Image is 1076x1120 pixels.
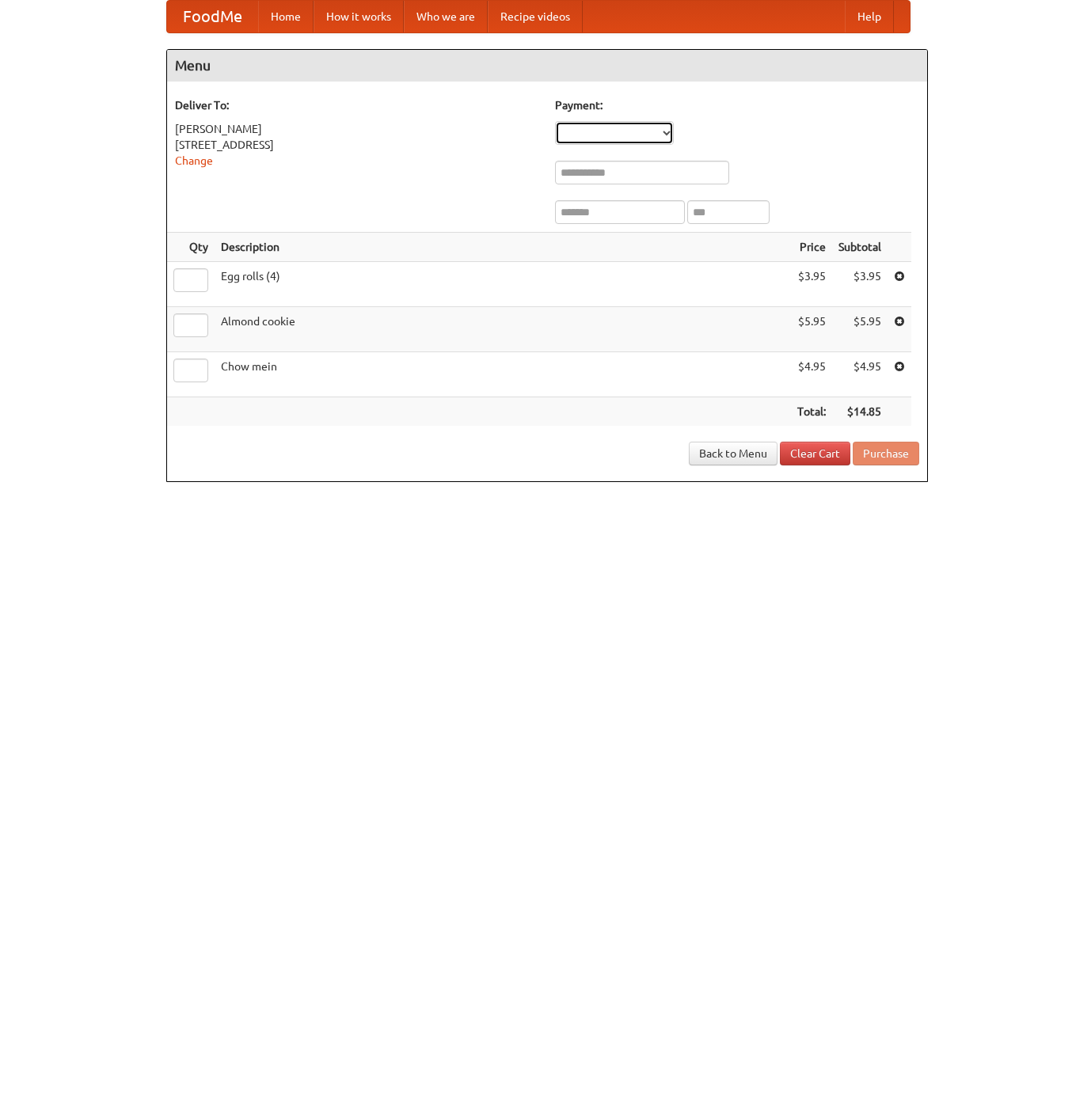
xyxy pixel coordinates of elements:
a: FoodMe [167,1,258,32]
td: $5.95 [791,307,832,352]
h5: Deliver To: [175,97,539,113]
td: Almond cookie [215,307,791,352]
th: Total: [791,397,832,427]
td: $4.95 [832,352,888,397]
a: Help [845,1,894,32]
td: $3.95 [791,262,832,307]
a: How it works [314,1,404,32]
a: Back to Menu [689,442,778,465]
a: Recipe videos [488,1,583,32]
th: $14.85 [832,397,888,427]
a: Clear Cart [780,442,850,465]
div: [STREET_ADDRESS] [175,137,539,153]
a: Home [258,1,314,32]
th: Description [215,233,791,262]
th: Subtotal [832,233,888,262]
h4: Menu [167,50,927,82]
td: Chow mein [215,352,791,397]
div: [PERSON_NAME] [175,121,539,137]
th: Qty [167,233,215,262]
td: $4.95 [791,352,832,397]
td: $5.95 [832,307,888,352]
td: $3.95 [832,262,888,307]
button: Purchase [853,442,919,465]
a: Who we are [404,1,488,32]
th: Price [791,233,832,262]
h5: Payment: [555,97,919,113]
a: Change [175,154,213,167]
td: Egg rolls (4) [215,262,791,307]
